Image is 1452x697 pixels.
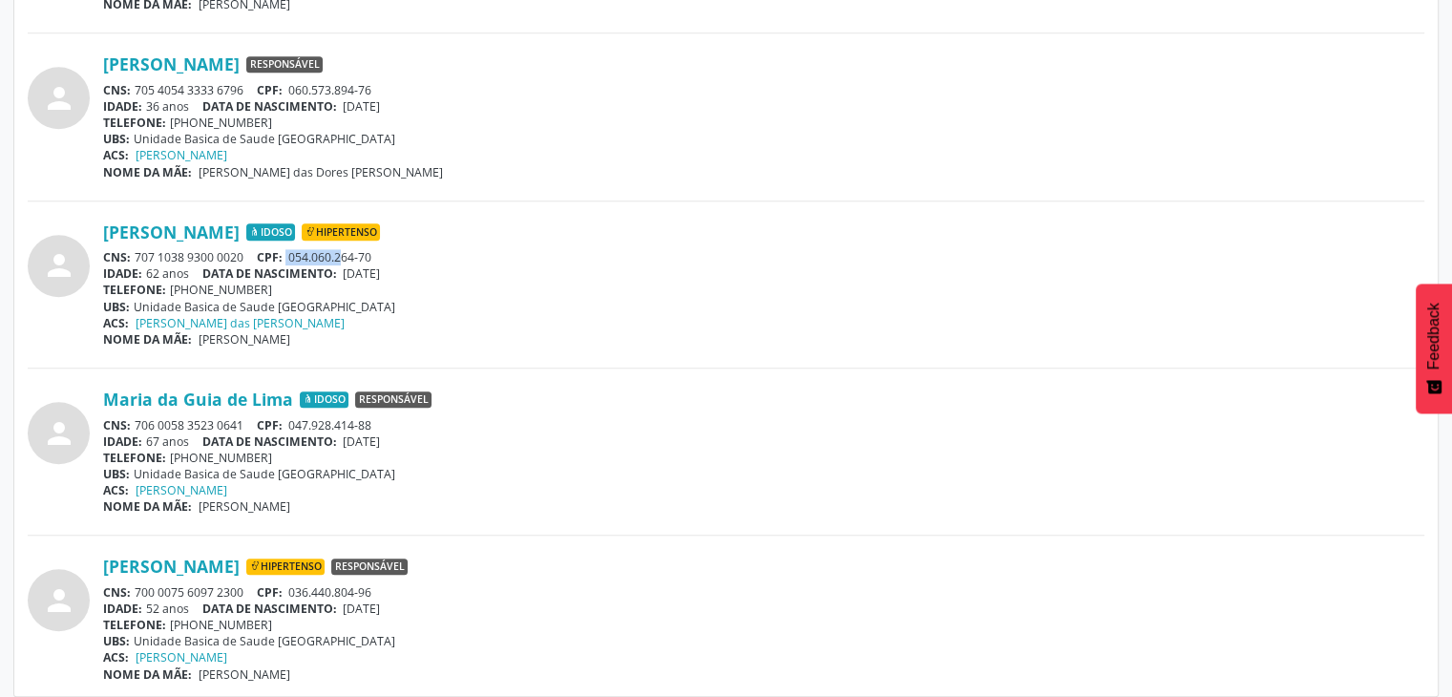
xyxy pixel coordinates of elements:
[136,315,345,331] a: [PERSON_NAME] das [PERSON_NAME]
[103,265,142,282] span: IDADE:
[103,98,1424,115] div: 36 anos
[202,601,337,617] span: DATA DE NASCIMENTO:
[103,115,166,131] span: TELEFONE:
[103,498,192,515] span: NOME DA MÃE:
[103,584,131,601] span: CNS:
[331,559,408,576] span: Responsável
[103,450,166,466] span: TELEFONE:
[199,331,290,348] span: [PERSON_NAME]
[42,416,76,451] i: person
[136,147,227,163] a: [PERSON_NAME]
[103,389,293,410] a: Maria da Guia de Lima
[103,299,1424,315] div: Unidade Basica de Saude [GEOGRAPHIC_DATA]
[103,131,130,147] span: UBS:
[103,601,142,617] span: IDADE:
[103,649,129,665] span: ACS:
[103,466,130,482] span: UBS:
[343,433,380,450] span: [DATE]
[103,417,1424,433] div: 706 0058 3523 0641
[103,115,1424,131] div: [PHONE_NUMBER]
[257,417,283,433] span: CPF:
[246,56,323,74] span: Responsável
[1425,303,1442,370] span: Feedback
[103,315,129,331] span: ACS:
[355,391,431,409] span: Responsável
[103,98,142,115] span: IDADE:
[103,249,1424,265] div: 707 1038 9300 0020
[103,617,166,633] span: TELEFONE:
[103,299,130,315] span: UBS:
[202,98,337,115] span: DATA DE NASCIMENTO:
[246,559,325,576] span: Hipertenso
[103,222,240,243] a: [PERSON_NAME]
[103,433,142,450] span: IDADE:
[288,82,371,98] span: 060.573.894-76
[103,466,1424,482] div: Unidade Basica de Saude [GEOGRAPHIC_DATA]
[103,131,1424,147] div: Unidade Basica de Saude [GEOGRAPHIC_DATA]
[202,433,337,450] span: DATA DE NASCIMENTO:
[42,583,76,618] i: person
[103,584,1424,601] div: 700 0075 6097 2300
[136,482,227,498] a: [PERSON_NAME]
[103,450,1424,466] div: [PHONE_NUMBER]
[343,601,380,617] span: [DATE]
[288,417,371,433] span: 047.928.414-88
[103,282,166,298] span: TELEFONE:
[103,265,1424,282] div: 62 anos
[103,282,1424,298] div: [PHONE_NUMBER]
[103,482,129,498] span: ACS:
[302,223,380,241] span: Hipertenso
[246,223,295,241] span: Idoso
[199,498,290,515] span: [PERSON_NAME]
[103,633,130,649] span: UBS:
[257,584,283,601] span: CPF:
[103,601,1424,617] div: 52 anos
[257,82,283,98] span: CPF:
[288,584,371,601] span: 036.440.804-96
[103,53,240,74] a: [PERSON_NAME]
[136,649,227,665] a: [PERSON_NAME]
[103,164,192,180] span: NOME DA MÃE:
[103,617,1424,633] div: [PHONE_NUMBER]
[103,331,192,348] span: NOME DA MÃE:
[300,391,348,409] span: Idoso
[103,249,131,265] span: CNS:
[1416,284,1452,413] button: Feedback - Mostrar pesquisa
[42,81,76,116] i: person
[199,164,443,180] span: [PERSON_NAME] das Dores [PERSON_NAME]
[103,82,131,98] span: CNS:
[103,82,1424,98] div: 705 4054 3333 6796
[202,265,337,282] span: DATA DE NASCIMENTO:
[103,417,131,433] span: CNS:
[257,249,283,265] span: CPF:
[343,265,380,282] span: [DATE]
[199,666,290,683] span: [PERSON_NAME]
[103,666,192,683] span: NOME DA MÃE:
[103,556,240,577] a: [PERSON_NAME]
[103,147,129,163] span: ACS:
[103,433,1424,450] div: 67 anos
[288,249,371,265] span: 054.060.264-70
[103,633,1424,649] div: Unidade Basica de Saude [GEOGRAPHIC_DATA]
[42,248,76,283] i: person
[343,98,380,115] span: [DATE]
